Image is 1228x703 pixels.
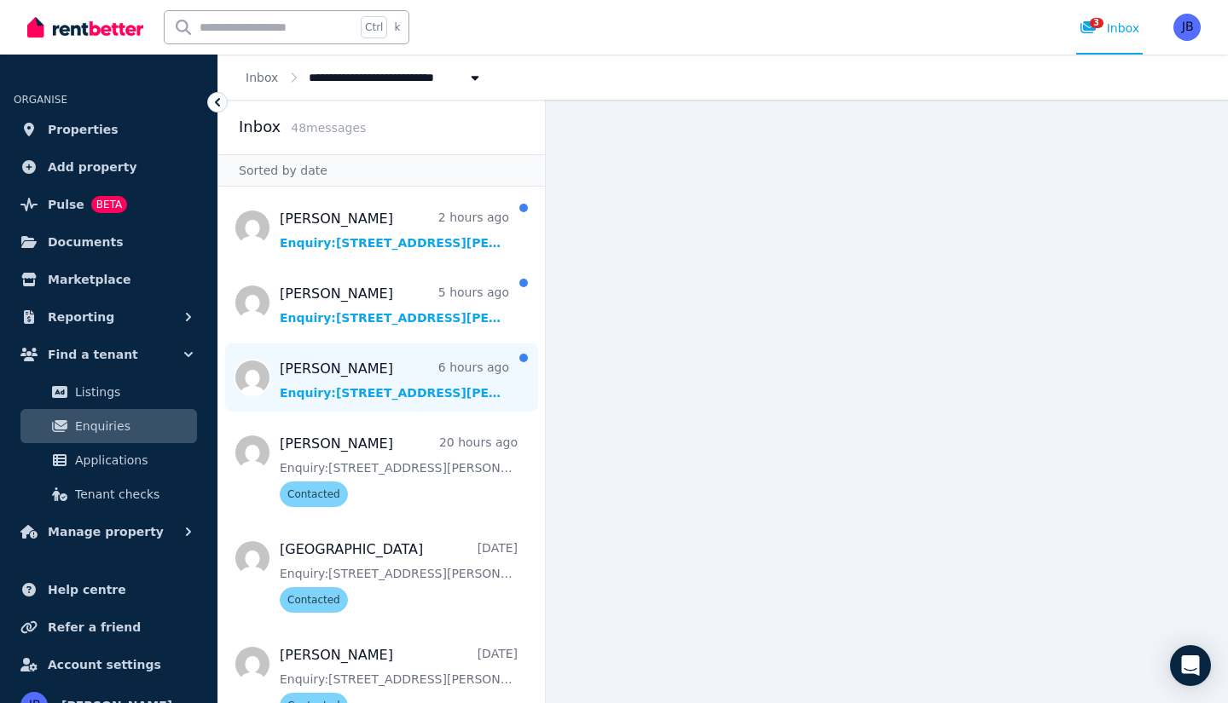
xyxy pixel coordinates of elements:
a: Enquiries [20,409,197,443]
span: Add property [48,157,137,177]
a: Account settings [14,648,204,682]
a: Properties [14,112,204,147]
a: Listings [20,375,197,409]
span: Account settings [48,654,161,675]
a: Applications [20,443,197,477]
button: Find a tenant [14,337,204,372]
span: Enquiries [75,416,190,436]
a: Tenant checks [20,477,197,511]
span: k [394,20,400,34]
a: Inbox [246,71,278,84]
a: PulseBETA [14,187,204,222]
span: Manage property [48,521,164,542]
button: Manage property [14,515,204,549]
nav: Message list [218,187,545,703]
a: [PERSON_NAME]2 hours agoEnquiry:[STREET_ADDRESS][PERSON_NAME] Scrub. [280,209,509,251]
img: Jeremy Baker [1173,14,1201,41]
span: Refer a friend [48,617,141,637]
span: Properties [48,119,119,140]
div: Sorted by date [218,154,545,187]
span: Documents [48,232,124,252]
span: Help centre [48,579,126,600]
a: Refer a friend [14,610,204,644]
span: Applications [75,450,190,470]
span: Ctrl [361,16,387,38]
div: Inbox [1080,20,1139,37]
img: RentBetter [27,14,143,40]
a: Help centre [14,573,204,607]
span: Pulse [48,194,84,215]
span: Find a tenant [48,344,138,365]
button: Reporting [14,300,204,334]
a: [GEOGRAPHIC_DATA][DATE]Enquiry:[STREET_ADDRESS][PERSON_NAME] Scrub.Contacted [280,539,518,613]
a: [PERSON_NAME]20 hours agoEnquiry:[STREET_ADDRESS][PERSON_NAME] Scrub.Contacted [280,434,518,507]
nav: Breadcrumb [218,55,511,100]
a: Marketplace [14,262,204,297]
span: ORGANISE [14,94,67,106]
a: [PERSON_NAME]6 hours agoEnquiry:[STREET_ADDRESS][PERSON_NAME] Scrub. [280,359,509,401]
span: Marketplace [48,269,130,290]
div: Open Intercom Messenger [1170,645,1211,686]
span: Listings [75,382,190,402]
h2: Inbox [239,115,281,139]
a: [PERSON_NAME]5 hours agoEnquiry:[STREET_ADDRESS][PERSON_NAME] Scrub. [280,284,509,326]
span: Reporting [48,307,114,327]
a: Documents [14,225,204,259]
span: Tenant checks [75,484,190,504]
span: BETA [91,196,127,213]
span: 48 message s [291,121,366,135]
span: 3 [1090,18,1103,28]
a: Add property [14,150,204,184]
